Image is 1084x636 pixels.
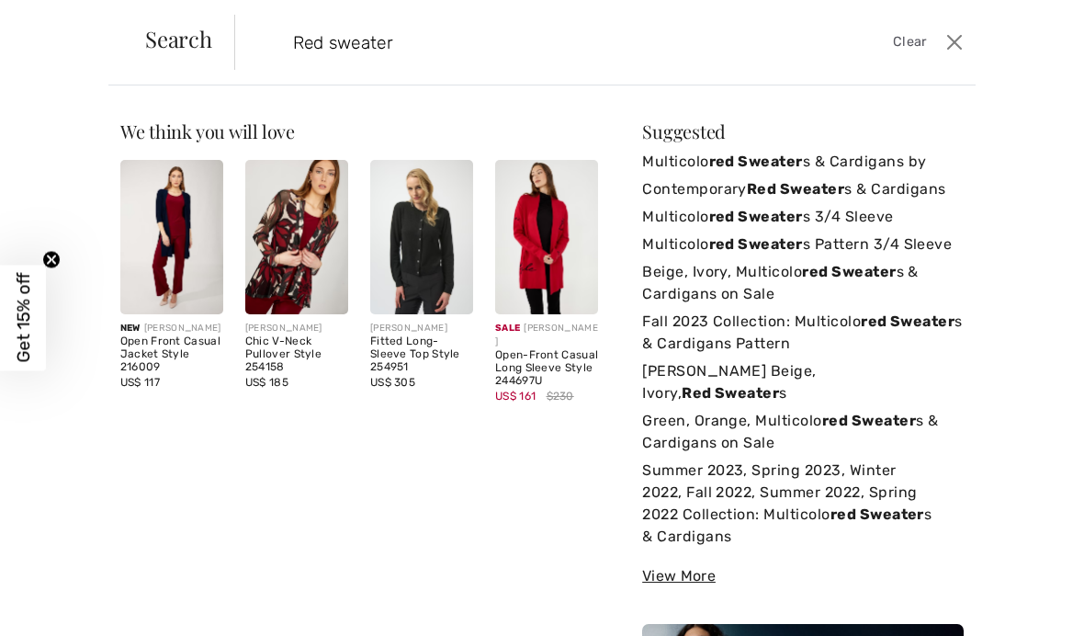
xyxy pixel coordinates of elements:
[642,176,964,203] a: ContemporaryRed Sweaters & Cardigans
[802,263,896,280] strong: red Sweater
[642,203,964,231] a: Multicolored Sweaters 3/4 Sleeve
[120,335,223,373] div: Open Front Casual Jacket Style 216009
[495,160,598,314] img: Open-Front Casual Long Sleeve Style 244697U. Red/black
[747,180,844,198] strong: Red Sweater
[830,505,924,523] strong: red Sweater
[145,28,212,50] span: Search
[495,349,598,387] div: Open-Front Casual Long Sleeve Style 244697U
[245,335,348,373] div: Chic V-Neck Pullover Style 254158
[370,322,473,335] div: [PERSON_NAME]
[370,160,473,314] img: Fitted Long-Sleeve Top Style 254951. Deep cherry
[822,412,916,429] strong: red Sweater
[120,119,295,143] span: We think you will love
[642,565,964,587] div: View More
[642,148,964,176] a: Multicolored Sweaters & Cardigans by
[245,376,288,389] span: US$ 185
[942,28,968,57] button: Close
[13,273,34,363] span: Get 15% off
[893,32,927,52] span: Clear
[42,251,61,269] button: Close teaser
[495,322,598,349] div: [PERSON_NAME]
[709,208,803,225] strong: red Sweater
[245,160,348,314] img: Chic V-Neck Pullover Style 254158. Cabernet/black
[709,235,803,253] strong: red Sweater
[120,323,141,334] span: New
[279,15,776,70] input: TYPE TO SEARCH
[642,231,964,258] a: Multicolored Sweaters Pattern 3/4 Sleeve
[120,376,160,389] span: US$ 117
[642,122,964,141] div: Suggested
[370,376,415,389] span: US$ 305
[709,153,803,170] strong: red Sweater
[495,390,536,403] span: US$ 161
[642,258,964,308] a: Beige, Ivory, Multicolored Sweaters & Cardigans on Sale
[547,388,574,404] span: $230
[861,312,954,330] strong: red Sweater
[642,457,964,551] a: Summer 2023, Spring 2023, Winter 2022, Fall 2022, Summer 2022, Spring 2022 Collection: Multicolor...
[642,407,964,457] a: Green, Orange, Multicolored Sweaters & Cardigans on Sale
[495,323,520,334] span: Sale
[642,358,964,407] a: [PERSON_NAME] Beige, Ivory,Red Sweaters
[120,322,223,335] div: [PERSON_NAME]
[642,308,964,358] a: Fall 2023 Collection: Multicolored Sweaters & Cardigans Pattern
[682,384,779,402] strong: Red Sweater
[120,160,223,314] img: Open Front Casual Jacket Style 216009. Cabernet
[370,335,473,373] div: Fitted Long-Sleeve Top Style 254951
[245,322,348,335] div: [PERSON_NAME]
